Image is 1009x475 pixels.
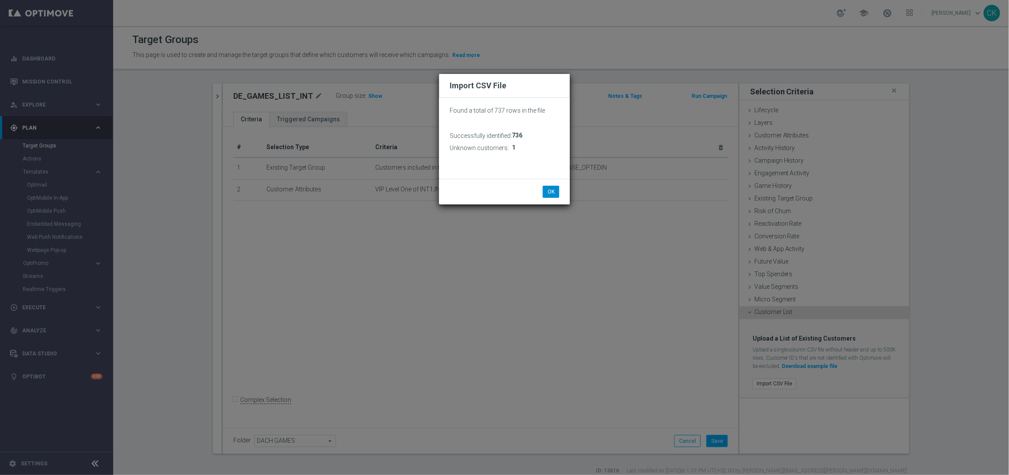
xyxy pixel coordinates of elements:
span: 1 [512,144,515,151]
span: 736 [512,132,522,139]
h3: Unknown customers: [450,144,509,152]
h2: Import CSV File [450,80,559,91]
h3: Successfully identified: [450,132,512,140]
button: OK [543,186,559,198]
p: Found a total of 737 rows in the file [450,107,559,114]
